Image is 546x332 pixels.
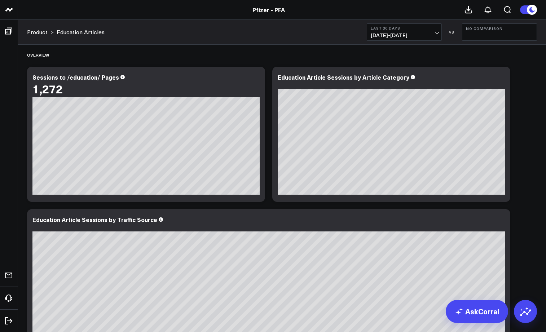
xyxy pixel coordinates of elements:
[466,26,533,31] b: No Comparison
[27,28,54,36] div: >
[445,30,458,34] div: VS
[446,300,508,323] a: AskCorral
[32,82,63,95] div: 1,272
[27,47,49,63] div: Overview
[367,23,442,41] button: Last 30 Days[DATE]-[DATE]
[371,26,438,30] b: Last 30 Days
[27,28,48,36] a: Product
[252,6,285,14] a: Pfizer - PFA
[371,32,438,38] span: [DATE] - [DATE]
[57,28,105,36] a: Education Articles
[278,73,409,81] div: Education Article Sessions by Article Category
[32,216,157,223] div: Education Article Sessions by Traffic Source
[462,23,537,41] button: No Comparison
[32,73,119,81] div: Sessions to /education/ Pages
